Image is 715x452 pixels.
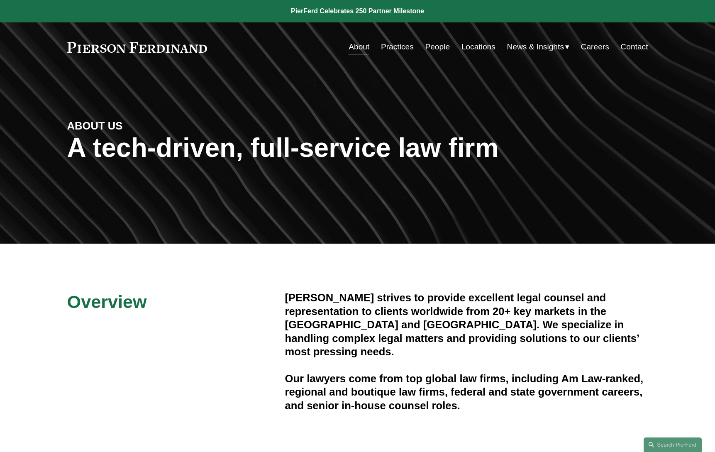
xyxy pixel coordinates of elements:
a: Contact [620,39,648,55]
a: folder dropdown [507,39,569,55]
h4: [PERSON_NAME] strives to provide excellent legal counsel and representation to clients worldwide ... [285,291,648,358]
a: About [349,39,369,55]
h1: A tech-driven, full-service law firm [67,133,648,163]
strong: ABOUT US [67,120,123,132]
h4: Our lawyers come from top global law firms, including Am Law-ranked, regional and boutique law fi... [285,372,648,412]
span: News & Insights [507,40,564,54]
a: Locations [461,39,495,55]
a: Search this site [644,437,702,452]
a: Practices [381,39,414,55]
a: Careers [581,39,609,55]
a: People [425,39,450,55]
span: Overview [67,292,147,312]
